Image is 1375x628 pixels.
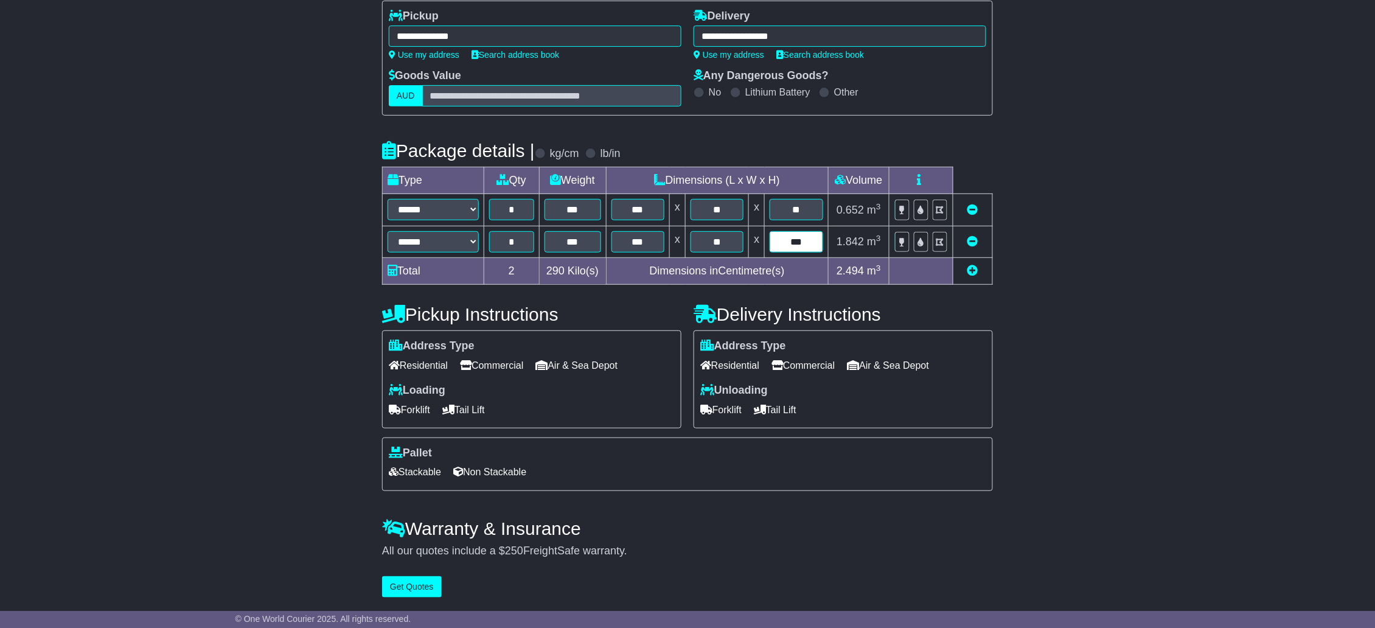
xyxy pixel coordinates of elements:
a: Remove this item [967,204,978,216]
label: Unloading [700,384,768,397]
span: 250 [505,545,523,557]
span: 2.494 [837,265,864,277]
span: Residential [700,356,759,375]
td: Dimensions (L x W x H) [606,167,828,194]
label: Loading [389,384,445,397]
span: Residential [389,356,448,375]
span: Commercial [771,356,835,375]
label: Other [834,86,858,98]
td: x [749,226,765,257]
label: Any Dangerous Goods? [694,69,829,83]
td: Qty [484,167,540,194]
td: Type [383,167,484,194]
a: Add new item [967,265,978,277]
sup: 3 [876,202,881,211]
span: m [867,265,881,277]
label: lb/in [600,147,621,161]
label: Pickup [389,10,439,23]
label: Address Type [700,340,786,353]
div: All our quotes include a $ FreightSafe warranty. [382,545,993,558]
sup: 3 [876,234,881,243]
a: Search address book [776,50,864,60]
td: Dimensions in Centimetre(s) [606,258,828,285]
label: Pallet [389,447,432,460]
span: 0.652 [837,204,864,216]
span: Commercial [460,356,523,375]
td: x [749,194,765,226]
a: Use my address [694,50,764,60]
label: Goods Value [389,69,461,83]
button: Get Quotes [382,576,442,598]
h4: Package details | [382,141,535,161]
label: Address Type [389,340,475,353]
a: Use my address [389,50,459,60]
label: AUD [389,85,423,106]
h4: Warranty & Insurance [382,518,993,539]
td: Weight [539,167,606,194]
span: © One World Courier 2025. All rights reserved. [235,614,411,624]
span: Forklift [389,400,430,419]
span: Forklift [700,400,742,419]
sup: 3 [876,263,881,273]
label: Lithium Battery [745,86,810,98]
label: Delivery [694,10,750,23]
h4: Pickup Instructions [382,304,681,324]
a: Remove this item [967,235,978,248]
span: Air & Sea Depot [536,356,618,375]
span: m [867,204,881,216]
td: x [670,226,686,257]
a: Search address book [472,50,559,60]
td: 2 [484,258,540,285]
span: m [867,235,881,248]
span: Non Stackable [453,462,526,481]
span: 290 [546,265,565,277]
span: Stackable [389,462,441,481]
label: No [709,86,721,98]
td: x [670,194,686,226]
h4: Delivery Instructions [694,304,993,324]
label: kg/cm [550,147,579,161]
span: Air & Sea Depot [848,356,930,375]
span: Tail Lift [754,400,796,419]
td: Volume [828,167,889,194]
span: 1.842 [837,235,864,248]
td: Total [383,258,484,285]
span: Tail Lift [442,400,485,419]
td: Kilo(s) [539,258,606,285]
